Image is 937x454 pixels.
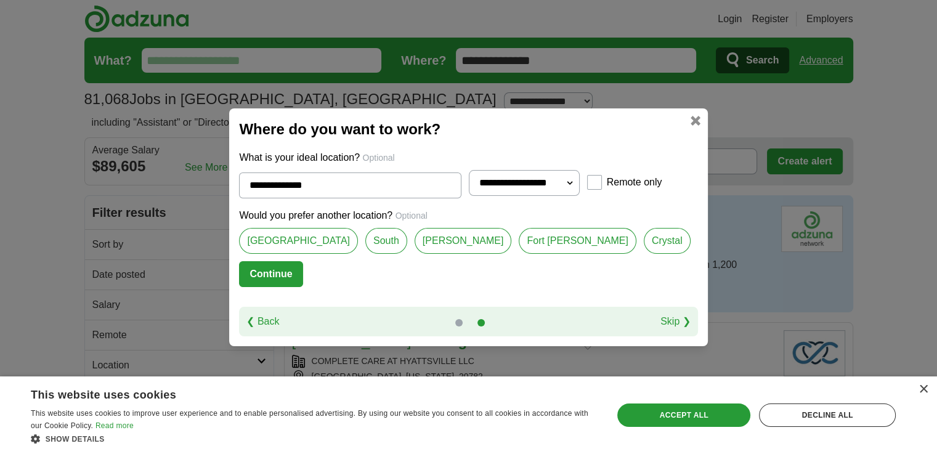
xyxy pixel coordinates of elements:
div: Accept all [617,403,750,427]
div: Show details [31,432,596,445]
label: Remote only [607,175,662,190]
a: South [365,228,407,254]
p: What is your ideal location? [239,150,697,165]
span: Optional [395,211,428,221]
a: ❮ Back [246,314,279,329]
a: [PERSON_NAME] [415,228,512,254]
a: Skip ❯ [660,314,691,329]
a: Crystal [644,228,691,254]
div: This website uses cookies [31,384,565,402]
a: Read more, opens a new window [95,421,134,430]
span: Optional [363,153,395,163]
a: Fort [PERSON_NAME] [519,228,636,254]
p: Would you prefer another location? [239,208,697,223]
a: [GEOGRAPHIC_DATA] [239,228,358,254]
span: This website uses cookies to improve user experience and to enable personalised advertising. By u... [31,409,588,430]
div: Decline all [759,403,896,427]
div: Close [919,385,928,394]
button: Continue [239,261,302,287]
span: Show details [46,435,105,444]
h2: Where do you want to work? [239,118,697,140]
